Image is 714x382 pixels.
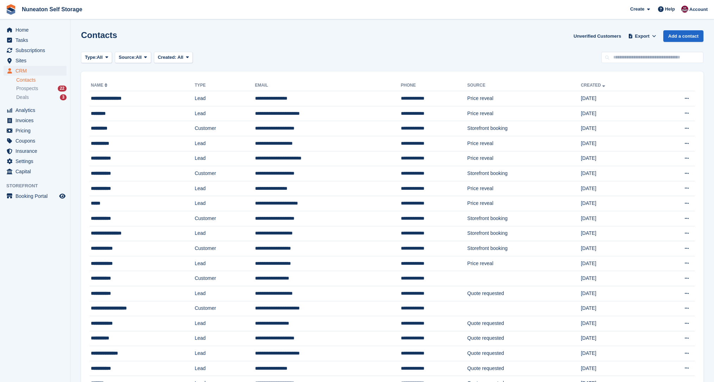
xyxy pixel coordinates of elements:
a: menu [4,105,67,115]
a: Add a contact [663,30,703,42]
td: [DATE] [581,286,653,301]
td: Customer [195,211,255,226]
span: Settings [15,156,58,166]
td: Lead [195,181,255,196]
span: Account [689,6,708,13]
td: Storefront booking [467,166,581,181]
td: Customer [195,241,255,256]
span: Type: [85,54,97,61]
span: All [97,54,103,61]
td: Price reveal [467,256,581,271]
td: [DATE] [581,271,653,286]
td: Lead [195,346,255,361]
a: menu [4,126,67,136]
td: Lead [195,331,255,346]
td: Lead [195,91,255,106]
td: Lead [195,196,255,211]
a: Prospects 22 [16,85,67,92]
a: menu [4,146,67,156]
td: Lead [195,361,255,376]
span: Insurance [15,146,58,156]
td: Lead [195,136,255,151]
td: Customer [195,271,255,286]
td: [DATE] [581,346,653,361]
a: menu [4,136,67,146]
span: All [136,54,142,61]
td: [DATE] [581,151,653,166]
td: [DATE] [581,256,653,271]
td: Lead [195,286,255,301]
td: [DATE] [581,226,653,241]
a: menu [4,45,67,55]
span: Deals [16,94,29,101]
a: Created [581,83,607,88]
td: Storefront booking [467,226,581,241]
a: menu [4,115,67,125]
span: Help [665,6,675,13]
span: Source: [119,54,136,61]
span: Invoices [15,115,58,125]
td: Storefront booking [467,121,581,136]
td: Lead [195,226,255,241]
a: menu [4,167,67,176]
td: Quote requested [467,331,581,346]
h1: Contacts [81,30,117,40]
span: Create [630,6,644,13]
span: Capital [15,167,58,176]
td: [DATE] [581,316,653,331]
a: menu [4,66,67,76]
th: Email [255,80,401,91]
td: [DATE] [581,241,653,256]
a: menu [4,25,67,35]
span: Sites [15,56,58,65]
div: 3 [60,94,67,100]
td: Price reveal [467,91,581,106]
button: Export [627,30,658,42]
img: stora-icon-8386f47178a22dfd0bd8f6a31ec36ba5ce8667c1dd55bd0f319d3a0aa187defe.svg [6,4,16,15]
td: Customer [195,121,255,136]
td: Lead [195,151,255,166]
td: [DATE] [581,106,653,121]
a: Name [91,83,109,88]
button: Created: All [154,52,193,63]
td: [DATE] [581,211,653,226]
td: [DATE] [581,196,653,211]
span: Prospects [16,85,38,92]
th: Type [195,80,255,91]
td: [DATE] [581,136,653,151]
a: Deals 3 [16,94,67,101]
span: Booking Portal [15,191,58,201]
td: Price reveal [467,136,581,151]
td: Customer [195,301,255,316]
a: Preview store [58,192,67,200]
span: Storefront [6,182,70,189]
span: All [178,55,184,60]
td: Quote requested [467,361,581,376]
td: [DATE] [581,166,653,181]
th: Source [467,80,581,91]
td: Price reveal [467,106,581,121]
a: Unverified Customers [571,30,624,42]
td: Quote requested [467,346,581,361]
td: Storefront booking [467,241,581,256]
img: Chris Palmer [681,6,688,13]
td: Price reveal [467,151,581,166]
td: [DATE] [581,301,653,316]
a: menu [4,156,67,166]
a: menu [4,35,67,45]
td: Lead [195,316,255,331]
td: [DATE] [581,181,653,196]
span: Export [635,33,650,40]
td: Quote requested [467,316,581,331]
td: Customer [195,166,255,181]
span: Created: [158,55,176,60]
th: Phone [401,80,467,91]
td: Lead [195,256,255,271]
td: Lead [195,106,255,121]
td: Storefront booking [467,211,581,226]
span: Home [15,25,58,35]
button: Type: All [81,52,112,63]
span: Tasks [15,35,58,45]
a: menu [4,191,67,201]
span: Analytics [15,105,58,115]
